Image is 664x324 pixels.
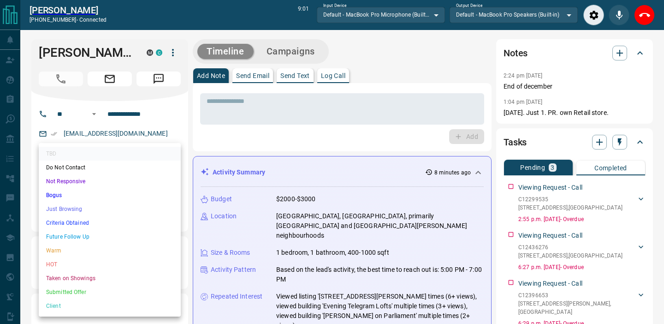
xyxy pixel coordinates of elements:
[39,271,181,285] li: Taken on Showings
[39,230,181,244] li: Future Follow Up
[39,244,181,258] li: Warm
[39,285,181,299] li: Submitted Offer
[39,161,181,174] li: Do Not Contact
[39,188,181,202] li: Bogus
[39,258,181,271] li: HOT
[39,216,181,230] li: Criteria Obtained
[39,202,181,216] li: Just Browsing
[39,299,181,313] li: Client
[39,174,181,188] li: Not Responsive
